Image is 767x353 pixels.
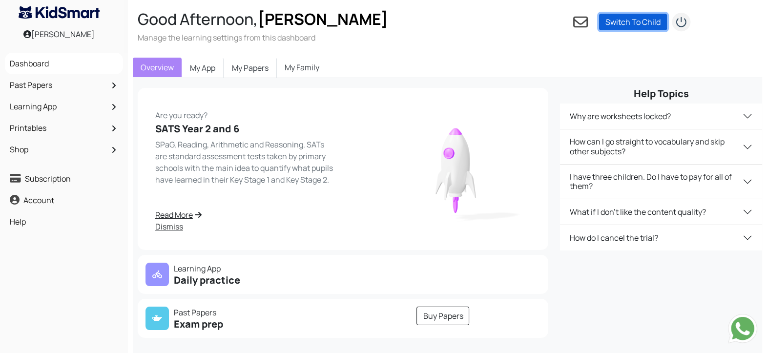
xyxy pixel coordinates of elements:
[145,307,337,318] p: Past Papers
[560,165,762,199] button: I have three children. Do I have to pay for all of them?
[7,213,121,230] a: Help
[138,32,388,43] h3: Manage the learning settings from this dashboard
[7,55,121,72] a: Dashboard
[560,88,762,100] h5: Help Topics
[155,139,337,186] p: SPaG, Reading, Arithmetic and Reasoning. SATs are standard assessment tests taken by primary scho...
[7,141,121,158] a: Shop
[145,263,337,274] p: Learning App
[560,225,762,250] button: How do I cancel the trial?
[7,77,121,93] a: Past Papers
[258,8,388,30] span: [PERSON_NAME]
[138,10,388,28] h2: Good Afternoon,
[560,129,762,164] button: How can I go straight to vocabulary and skip other subjects?
[7,170,121,187] a: Subscription
[560,199,762,225] button: What if I don't like the content quality?
[145,274,337,286] h5: Daily practice
[7,98,121,115] a: Learning App
[155,123,337,135] h5: SATS Year 2 and 6
[145,318,337,330] h5: Exam prep
[416,307,469,325] a: Buy Papers
[381,114,531,225] img: rocket
[728,314,757,343] img: Send whatsapp message to +442080035976
[155,105,337,121] p: Are you ready?
[224,58,277,78] a: My Papers
[599,14,667,30] a: Switch To Child
[182,58,224,78] a: My App
[560,104,762,129] button: Why are worksheets locked?
[671,12,691,32] img: logout2.png
[7,192,121,208] a: Account
[7,120,121,136] a: Printables
[155,221,337,232] a: Dismiss
[277,58,327,77] a: My Family
[19,6,100,19] img: KidSmart logo
[133,58,182,77] a: Overview
[155,209,337,221] a: Read More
